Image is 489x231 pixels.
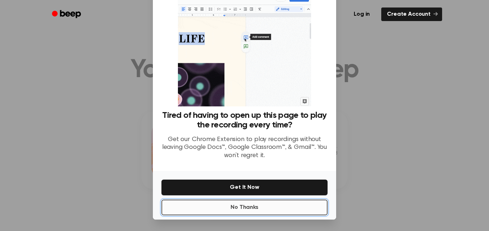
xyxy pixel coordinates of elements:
[347,6,377,22] a: Log in
[381,7,442,21] a: Create Account
[161,200,328,215] button: No Thanks
[161,136,328,160] p: Get our Chrome Extension to play recordings without leaving Google Docs™, Google Classroom™, & Gm...
[161,111,328,130] h3: Tired of having to open up this page to play the recording every time?
[47,7,87,21] a: Beep
[161,180,328,195] button: Get It Now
